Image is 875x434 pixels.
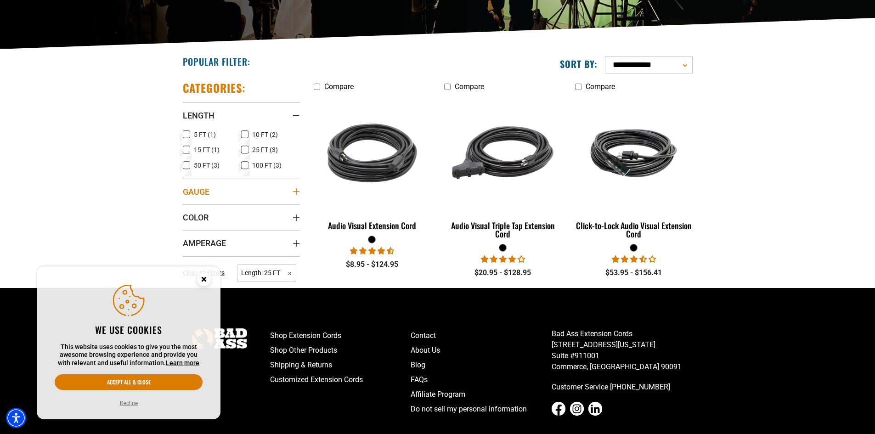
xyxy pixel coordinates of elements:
button: Close this option [187,266,220,295]
a: call 833-674-1699 [552,380,693,395]
label: Sort by: [560,58,598,70]
span: 3.50 stars [612,255,656,264]
div: Audio Visual Triple Tap Extension Cord [444,221,561,238]
span: Compare [324,82,354,91]
a: This website uses cookies to give you the most awesome browsing experience and provide you with r... [166,359,199,366]
span: 50 FT (3) [194,162,220,169]
span: 100 FT (3) [252,162,282,169]
div: Accessibility Menu [6,408,26,428]
p: Bad Ass Extension Cords [STREET_ADDRESS][US_STATE] Suite #911001 Commerce, [GEOGRAPHIC_DATA] 90091 [552,328,693,372]
aside: Cookie Consent [37,266,220,420]
a: black Click-to-Lock Audio Visual Extension Cord [575,96,692,243]
span: Color [183,212,209,223]
a: Length: 25 FT [237,268,296,277]
a: Instagram - open in a new tab [570,402,584,416]
a: Contact [411,328,552,343]
span: Amperage [183,238,226,248]
span: Length [183,110,215,121]
span: 25 FT (3) [252,147,278,153]
div: $20.95 - $128.95 [444,267,561,278]
span: Gauge [183,186,209,197]
h2: Categories: [183,81,246,95]
button: Accept all & close [55,374,203,390]
summary: Amperage [183,230,300,256]
span: 15 FT (1) [194,147,220,153]
a: FAQs [411,372,552,387]
a: Shipping & Returns [270,358,411,372]
img: black [314,100,430,206]
a: Customized Extension Cords [270,372,411,387]
span: Length: 25 FT [237,264,296,282]
span: Compare [586,82,615,91]
div: Click-to-Lock Audio Visual Extension Cord [575,221,692,238]
span: 3.75 stars [481,255,525,264]
a: black Audio Visual Extension Cord [314,96,431,235]
summary: Color [183,204,300,230]
div: $53.95 - $156.41 [575,267,692,278]
a: LinkedIn - open in a new tab [588,402,602,416]
p: This website uses cookies to give you the most awesome browsing experience and provide you with r... [55,343,203,367]
button: Decline [117,399,141,408]
summary: Gauge [183,179,300,204]
a: Do not sell my personal information [411,402,552,417]
img: black [576,118,692,188]
a: About Us [411,343,552,358]
h2: Popular Filter: [183,56,250,68]
a: Shop Other Products [270,343,411,358]
span: 4.71 stars [350,247,394,255]
span: 10 FT (2) [252,131,278,138]
div: $8.95 - $124.95 [314,259,431,270]
a: Blog [411,358,552,372]
a: Shop Extension Cords [270,328,411,343]
span: 5 FT (1) [194,131,216,138]
h2: We use cookies [55,324,203,336]
a: Facebook - open in a new tab [552,402,565,416]
div: Audio Visual Extension Cord [314,221,431,230]
img: black [445,100,561,206]
summary: Length [183,102,300,128]
a: Affiliate Program [411,387,552,402]
a: black Audio Visual Triple Tap Extension Cord [444,96,561,243]
span: Compare [455,82,484,91]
